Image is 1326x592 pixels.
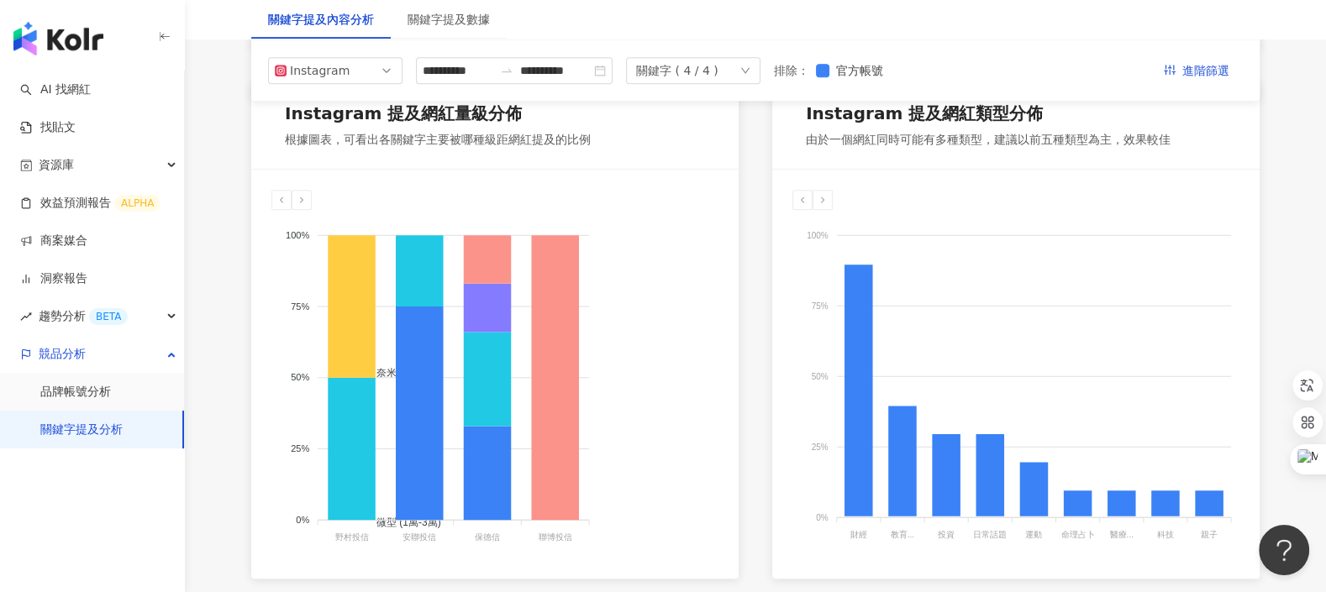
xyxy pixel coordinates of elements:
[291,372,309,382] tspan: 50%
[812,442,829,451] tspan: 25%
[774,61,809,80] label: 排除 ：
[40,422,123,438] a: 關鍵字提及分析
[39,297,128,335] span: 趨勢分析
[13,22,103,55] img: logo
[812,371,829,380] tspan: 50%
[334,532,368,542] tspan: 野村投信
[408,10,490,29] div: 關鍵字提及數據
[812,301,829,310] tspan: 75%
[1150,57,1243,84] button: 進階篩選
[539,532,572,542] tspan: 聯博投信
[268,10,374,29] div: 關鍵字提及內容分析
[1025,530,1042,539] tspan: 運動
[807,230,829,239] tspan: 100%
[740,65,750,76] span: down
[285,102,522,125] div: Instagram 提及網紅量級分佈
[806,132,1171,149] div: 由於一個網紅同時可能有多種類型，建議以前五種類型為主，效果較佳
[636,58,718,83] div: 關鍵字 ( 4 / 4 )
[286,229,309,239] tspan: 100%
[20,119,76,136] a: 找貼文
[403,532,436,542] tspan: 安聯投信
[1182,58,1229,85] span: 進階篩選
[1060,530,1094,539] tspan: 命理占卜
[1259,525,1309,575] iframe: Help Scout Beacon - Open
[291,443,309,453] tspan: 25%
[1109,530,1133,539] tspan: 醫療...
[891,530,914,539] tspan: 教育...
[1157,530,1174,539] tspan: 科技
[500,64,513,77] span: to
[20,233,87,249] a: 商案媒合
[973,530,1007,539] tspan: 日常話題
[500,64,513,77] span: swap-right
[40,384,111,401] a: 品牌帳號分析
[20,81,91,98] a: searchAI 找網紅
[291,301,309,311] tspan: 75%
[937,530,955,539] tspan: 投資
[89,308,128,325] div: BETA
[20,311,32,322] span: rise
[39,146,74,184] span: 資源庫
[20,270,87,287] a: 洞察報告
[816,512,829,521] tspan: 0%
[290,58,345,83] div: Instagram
[829,61,890,80] span: 官方帳號
[1201,530,1218,539] tspan: 親子
[285,132,591,149] div: 根據圖表，可看出各關鍵字主要被哪種級距網紅提及的比例
[475,532,500,542] tspan: 保德信
[850,530,867,539] tspan: 財經
[806,102,1043,125] div: Instagram 提及網紅類型分佈
[296,515,309,525] tspan: 0%
[20,195,160,212] a: 效益預測報告ALPHA
[364,516,441,528] span: 微型 (1萬-3萬)
[39,335,86,373] span: 競品分析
